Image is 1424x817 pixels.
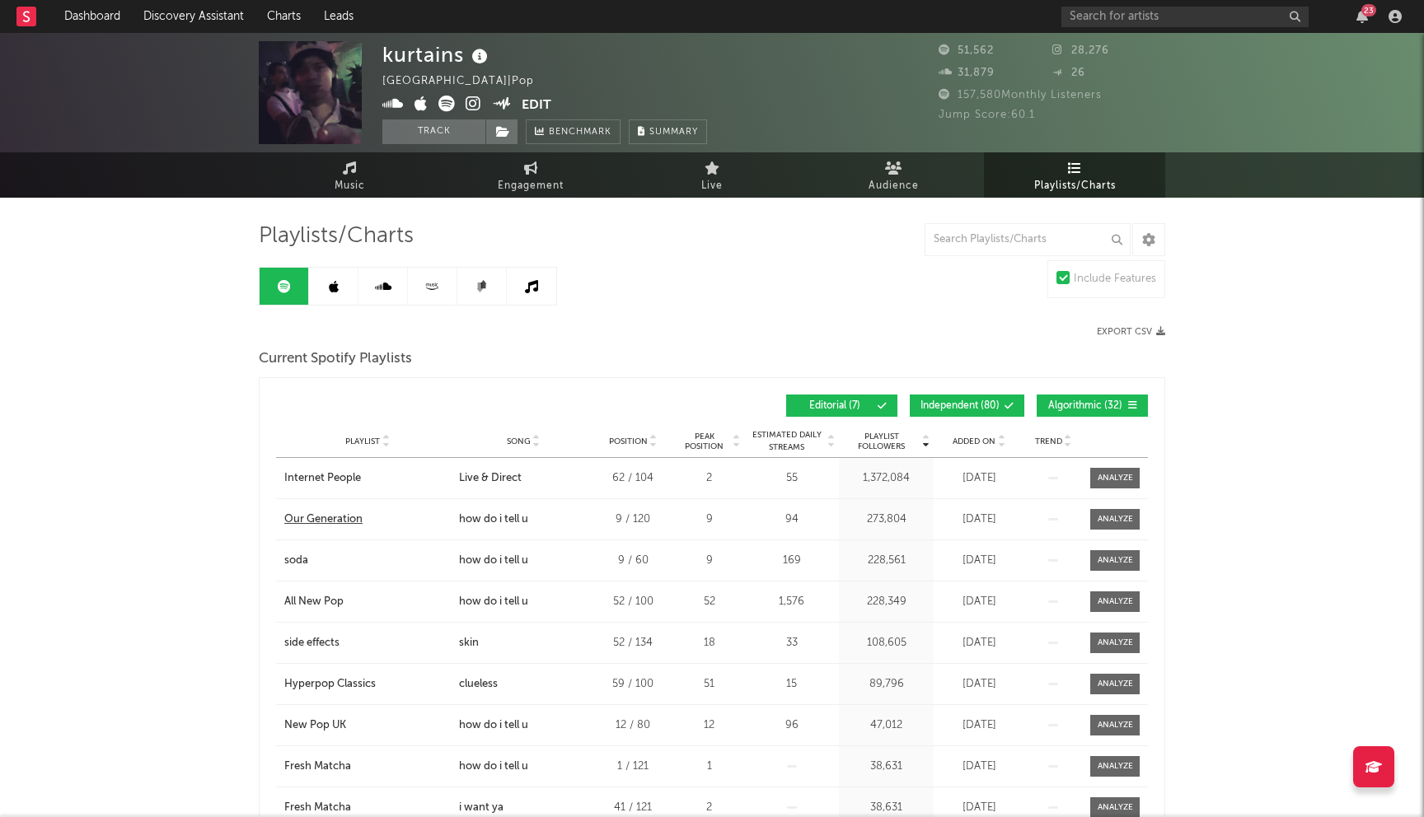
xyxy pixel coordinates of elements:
[459,759,528,775] div: how do i tell u
[678,717,740,734] div: 12
[382,41,492,68] div: kurtains
[284,800,351,816] div: Fresh Matcha
[843,594,930,610] div: 228,349
[748,553,835,569] div: 169
[526,119,621,144] a: Benchmark
[939,90,1102,100] span: 157,580 Monthly Listeners
[284,800,451,816] a: Fresh Matcha
[284,511,451,528] a: Our Generation
[938,511,1020,528] div: [DATE]
[459,635,479,651] div: skin
[284,470,451,487] a: Internet People
[938,800,1020,816] div: [DATE]
[797,401,873,411] span: Editorial ( 7 )
[748,717,835,734] div: 96
[1074,269,1156,289] div: Include Features
[1356,10,1368,23] button: 23
[459,594,528,610] div: how do i tell u
[678,594,740,610] div: 52
[939,68,995,78] span: 31,879
[382,119,485,144] button: Track
[678,553,740,569] div: 9
[284,635,451,651] a: side effects
[748,635,835,651] div: 33
[938,717,1020,734] div: [DATE]
[596,594,670,610] div: 52 / 100
[678,800,740,816] div: 2
[869,176,919,196] span: Audience
[748,470,835,487] div: 55
[748,511,835,528] div: 94
[938,635,1020,651] div: [DATE]
[284,635,340,651] div: side effects
[1037,394,1148,417] button: Algorithmic(32)
[925,223,1131,256] input: Search Playlists/Charts
[786,394,897,417] button: Editorial(7)
[678,511,740,528] div: 9
[284,553,308,569] div: soda
[843,635,930,651] div: 108,605
[459,511,528,528] div: how do i tell u
[284,759,351,775] div: Fresh Matcha
[1052,45,1109,56] span: 28,276
[1035,437,1062,446] span: Trend
[1047,401,1123,411] span: Algorithmic ( 32 )
[843,432,920,451] span: Playlist Followers
[938,553,1020,569] div: [DATE]
[284,676,376,693] div: Hyperpop Classics
[843,676,930,693] div: 89,796
[345,437,380,446] span: Playlist
[596,635,670,651] div: 52 / 134
[938,759,1020,775] div: [DATE]
[596,759,670,775] div: 1 / 121
[284,470,361,487] div: Internet People
[284,717,451,734] a: New Pop UK
[609,437,648,446] span: Position
[843,511,930,528] div: 273,804
[459,470,522,487] div: Live & Direct
[938,676,1020,693] div: [DATE]
[910,394,1024,417] button: Independent(80)
[678,759,740,775] div: 1
[522,96,551,116] button: Edit
[621,152,803,198] a: Live
[596,470,670,487] div: 62 / 104
[498,176,564,196] span: Engagement
[596,676,670,693] div: 59 / 100
[259,226,414,246] span: Playlists/Charts
[939,110,1035,120] span: Jump Score: 60.1
[678,635,740,651] div: 18
[284,511,363,528] div: Our Generation
[596,511,670,528] div: 9 / 120
[284,594,344,610] div: All New Pop
[507,437,531,446] span: Song
[440,152,621,198] a: Engagement
[938,470,1020,487] div: [DATE]
[596,553,670,569] div: 9 / 60
[938,594,1020,610] div: [DATE]
[748,594,835,610] div: 1,576
[843,759,930,775] div: 38,631
[678,676,740,693] div: 51
[1061,7,1309,27] input: Search for artists
[1052,68,1085,78] span: 26
[549,123,611,142] span: Benchmark
[596,717,670,734] div: 12 / 80
[678,432,730,451] span: Peak Position
[649,128,698,137] span: Summary
[629,119,707,144] button: Summary
[382,72,553,91] div: [GEOGRAPHIC_DATA] | Pop
[284,717,346,734] div: New Pop UK
[1034,176,1116,196] span: Playlists/Charts
[459,800,504,816] div: i want ya
[984,152,1165,198] a: Playlists/Charts
[953,437,995,446] span: Added On
[701,176,723,196] span: Live
[843,717,930,734] div: 47,012
[748,429,825,454] span: Estimated Daily Streams
[843,470,930,487] div: 1,372,084
[284,676,451,693] a: Hyperpop Classics
[920,401,1000,411] span: Independent ( 80 )
[459,553,528,569] div: how do i tell u
[803,152,984,198] a: Audience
